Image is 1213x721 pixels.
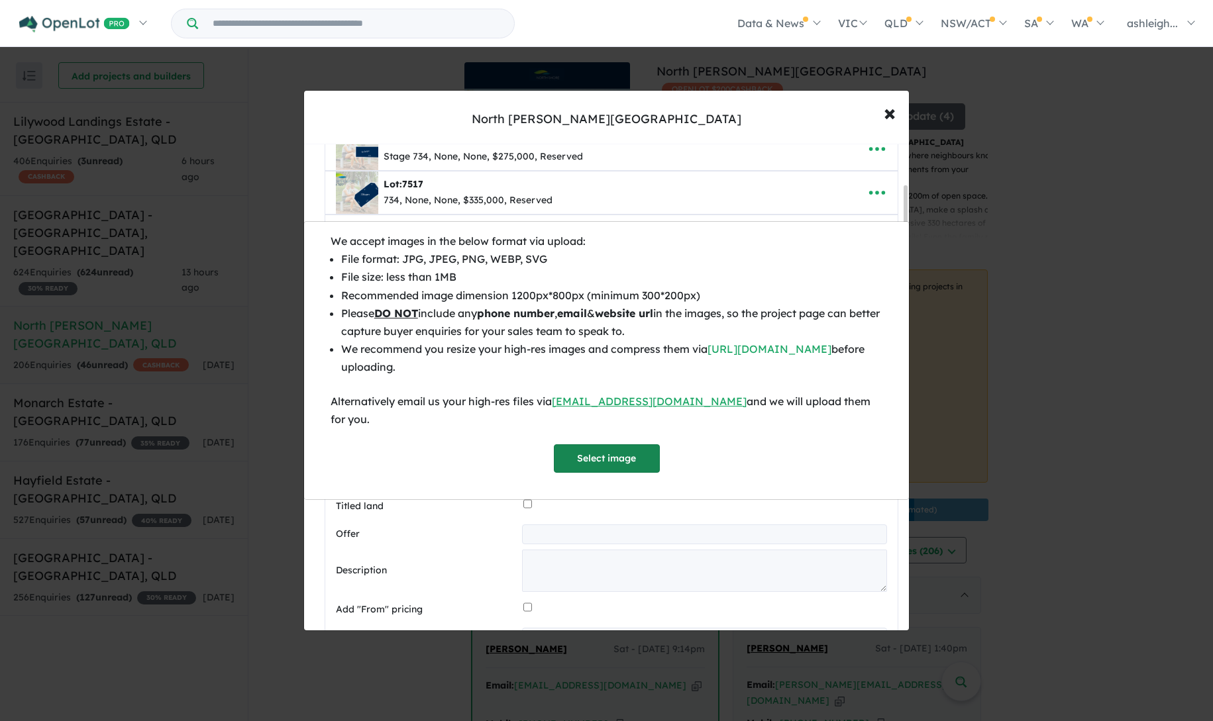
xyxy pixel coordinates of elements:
b: phone number [477,307,554,320]
a: [EMAIL_ADDRESS][DOMAIN_NAME] [552,395,747,408]
li: We recommend you resize your high-res images and compress them via before uploading. [341,340,883,376]
a: [URL][DOMAIN_NAME] [708,342,831,356]
b: website url [595,307,653,320]
li: File size: less than 1MB [341,268,883,286]
li: File format: JPG, JPEG, PNG, WEBP, SVG [341,250,883,268]
button: Select image [554,444,660,473]
b: email [557,307,587,320]
u: DO NOT [374,307,418,320]
div: We accept images in the below format via upload: [331,232,883,250]
li: Please include any , & in the images, so the project page can better capture buyer enquiries for ... [341,305,883,340]
li: Recommended image dimension 1200px*800px (minimum 300*200px) [341,287,883,305]
div: Alternatively email us your high-res files via and we will upload them for you. [331,393,883,428]
img: Openlot PRO Logo White [19,16,130,32]
input: Try estate name, suburb, builder or developer [201,9,511,38]
span: ashleigh... [1127,17,1178,30]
